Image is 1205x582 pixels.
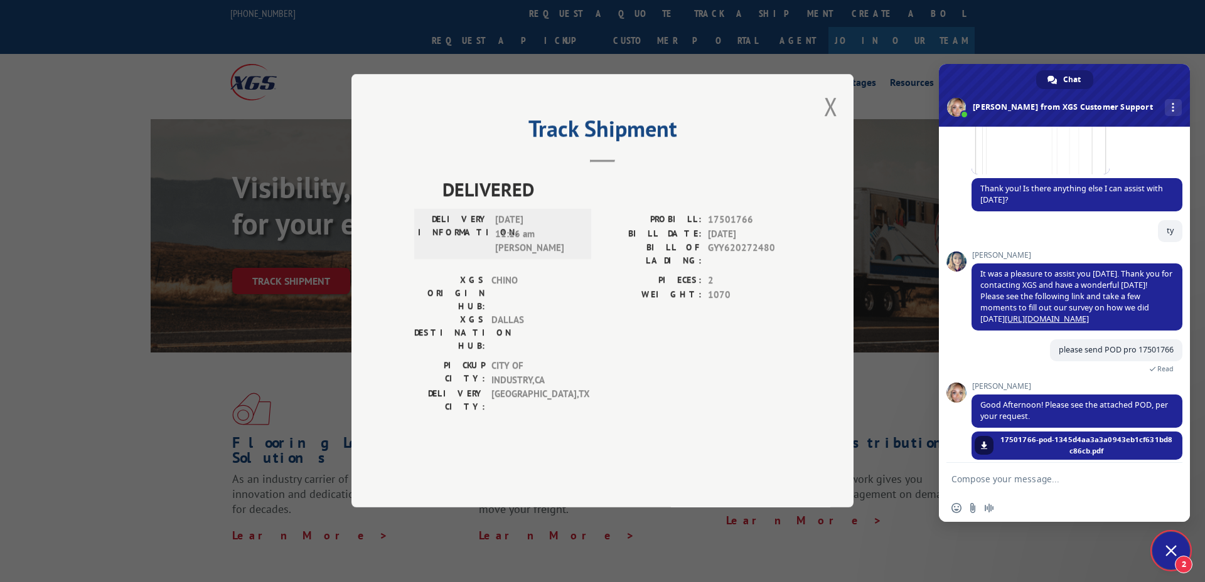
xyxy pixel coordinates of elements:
[980,183,1163,205] span: Thank you! Is there anything else I can assist with [DATE]?
[1157,364,1174,373] span: Read
[1165,99,1182,116] div: More channels
[951,474,1150,485] textarea: Compose your message...
[495,213,580,256] span: [DATE] 11:16 am [PERSON_NAME]
[1063,70,1081,89] span: Chat
[1152,532,1190,569] div: Close chat
[414,388,485,414] label: DELIVERY CITY:
[414,359,485,388] label: PICKUP CITY:
[418,213,489,256] label: DELIVERY INFORMATION:
[708,213,791,228] span: 17501766
[414,120,791,144] h2: Track Shipment
[414,314,485,353] label: XGS DESTINATION HUB:
[602,241,702,268] label: BILL OF LADING:
[602,227,702,241] label: BILL DATE:
[1175,556,1192,573] span: 2
[824,90,838,123] button: Close modal
[708,288,791,302] span: 1070
[980,268,1172,324] span: It was a pleasure to assist you [DATE]. Thank you for contacting XGS and have a wonderful [DATE]!...
[708,274,791,288] span: 2
[1036,70,1093,89] div: Chat
[1000,434,1173,457] span: 17501766-pod-1345d4aa3a3a0943eb1cf631bd8c86cb.pdf
[1005,314,1089,324] a: [URL][DOMAIN_NAME]
[602,288,702,302] label: WEIGHT:
[972,251,1182,260] span: [PERSON_NAME]
[708,227,791,241] span: [DATE]
[1167,225,1174,236] span: ty
[708,241,791,268] span: GYY620272480
[602,213,702,228] label: PROBILL:
[491,388,576,414] span: [GEOGRAPHIC_DATA] , TX
[968,503,978,513] span: Send a file
[442,176,791,204] span: DELIVERED
[491,274,576,314] span: CHINO
[984,503,994,513] span: Audio message
[414,274,485,314] label: XGS ORIGIN HUB:
[491,314,576,353] span: DALLAS
[951,503,961,513] span: Insert an emoji
[491,359,576,388] span: CITY OF INDUSTRY , CA
[1059,344,1174,355] span: please send POD pro 17501766
[602,274,702,288] label: PIECES:
[980,399,1168,421] span: Good Afternoon! Please see the attached POD, per your request.
[972,382,1182,391] span: [PERSON_NAME]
